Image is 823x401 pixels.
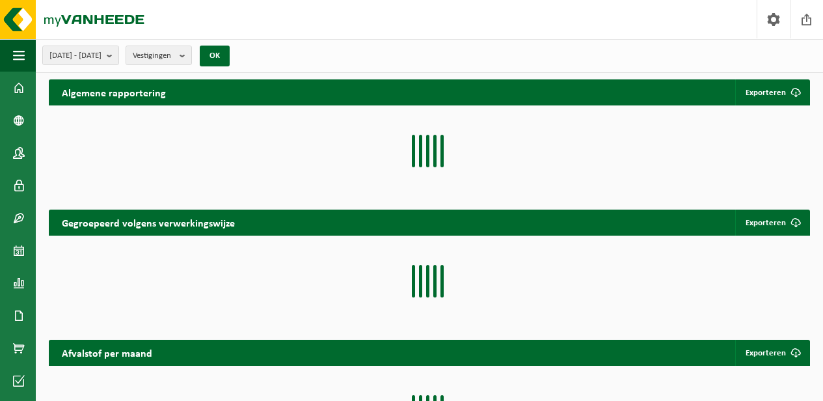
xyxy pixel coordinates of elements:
a: Exporteren [735,210,809,236]
h2: Gegroepeerd volgens verwerkingswijze [49,210,248,235]
button: [DATE] - [DATE] [42,46,119,65]
button: OK [200,46,230,66]
h2: Algemene rapportering [49,79,179,105]
button: Vestigingen [126,46,192,65]
button: Exporteren [735,79,809,105]
span: [DATE] - [DATE] [49,46,101,66]
h2: Afvalstof per maand [49,340,165,365]
span: Vestigingen [133,46,174,66]
a: Exporteren [735,340,809,366]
